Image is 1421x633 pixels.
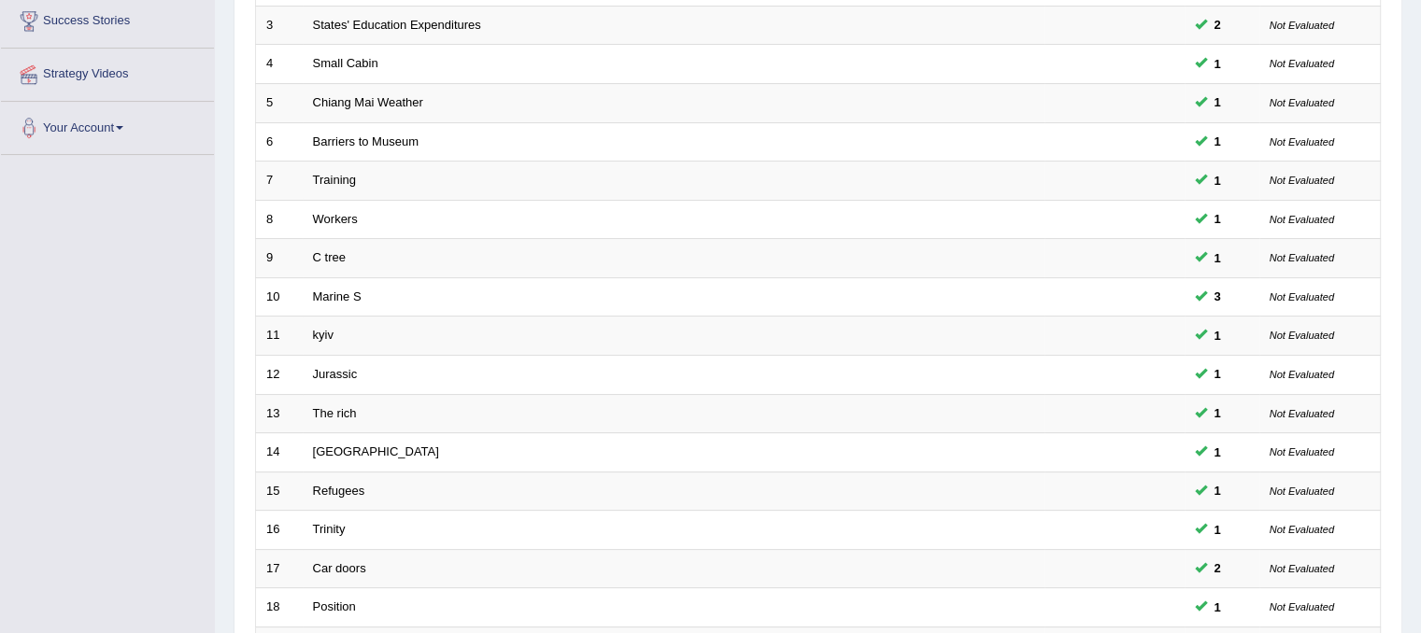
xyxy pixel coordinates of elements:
a: Chiang Mai Weather [313,95,423,109]
span: You can still take this question [1207,248,1229,268]
a: Barriers to Museum [313,134,419,148]
span: You can still take this question [1207,558,1229,578]
td: 16 [256,511,303,550]
a: Marine S [313,289,362,303]
span: You can still take this question [1207,598,1229,617]
a: Car doors [313,561,366,575]
span: You can still take this question [1207,326,1229,345]
td: 17 [256,549,303,588]
a: Strategy Videos [1,49,214,95]
span: You can still take this question [1207,364,1229,384]
span: You can still take this question [1207,287,1229,306]
span: You can still take this question [1207,209,1229,229]
small: Not Evaluated [1270,524,1334,535]
small: Not Evaluated [1270,97,1334,108]
span: You can still take this question [1207,15,1229,35]
small: Not Evaluated [1270,601,1334,612]
small: Not Evaluated [1270,20,1334,31]
a: Jurassic [313,367,358,381]
a: Workers [313,212,358,226]
td: 18 [256,588,303,627]
span: You can still take this question [1207,171,1229,190]
small: Not Evaluated [1270,330,1334,341]
small: Not Evaluated [1270,485,1334,497]
td: 9 [256,239,303,278]
td: 12 [256,355,303,394]
span: You can still take this question [1207,520,1229,540]
span: You can still take this question [1207,403,1229,423]
span: You can still take this question [1207,481,1229,500]
span: You can still take this question [1207,92,1229,112]
td: 10 [256,277,303,316]
small: Not Evaluated [1270,563,1334,574]
a: States' Education Expenditures [313,18,481,32]
a: C tree [313,250,346,264]
small: Not Evaluated [1270,291,1334,302]
td: 15 [256,471,303,511]
a: Position [313,599,356,613]
td: 8 [256,200,303,239]
small: Not Evaluated [1270,252,1334,263]
a: [GEOGRAPHIC_DATA] [313,444,439,458]
a: kyiv [313,328,334,342]
td: 11 [256,316,303,356]
td: 7 [256,162,303,201]
td: 3 [256,6,303,45]
span: You can still take this question [1207,443,1229,462]
td: 14 [256,433,303,472]
td: 4 [256,45,303,84]
small: Not Evaluated [1270,446,1334,457]
td: 5 [256,84,303,123]
a: Refugees [313,484,365,498]
a: The rich [313,406,357,420]
td: 6 [256,122,303,162]
span: You can still take this question [1207,54,1229,74]
a: Your Account [1,102,214,148]
small: Not Evaluated [1270,369,1334,380]
td: 13 [256,394,303,433]
a: Small Cabin [313,56,378,70]
small: Not Evaluated [1270,175,1334,186]
small: Not Evaluated [1270,58,1334,69]
small: Not Evaluated [1270,408,1334,419]
span: You can still take this question [1207,132,1229,151]
small: Not Evaluated [1270,214,1334,225]
a: Training [313,173,356,187]
small: Not Evaluated [1270,136,1334,148]
a: Trinity [313,522,346,536]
